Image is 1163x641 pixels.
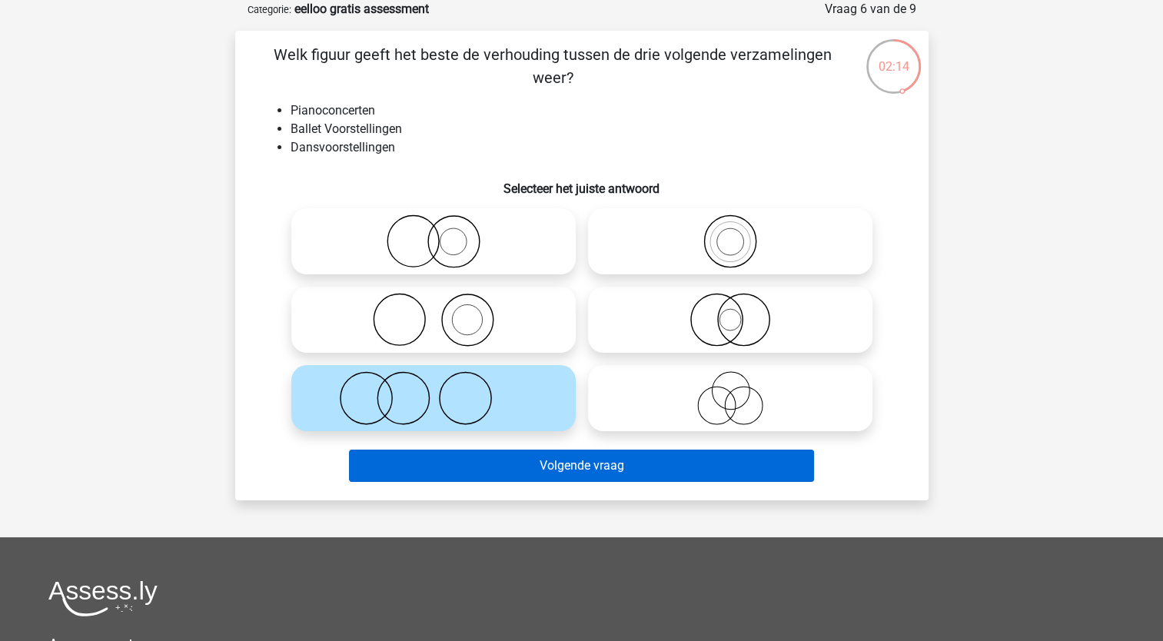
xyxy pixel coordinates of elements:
[248,4,291,15] small: Categorie:
[291,101,904,120] li: Pianoconcerten
[260,43,846,89] p: Welk figuur geeft het beste de verhouding tussen de drie volgende verzamelingen weer?
[865,38,922,76] div: 02:14
[294,2,429,16] strong: eelloo gratis assessment
[291,138,904,157] li: Dansvoorstellingen
[291,120,904,138] li: Ballet Voorstellingen
[48,580,158,616] img: Assessly logo
[349,450,814,482] button: Volgende vraag
[260,169,904,196] h6: Selecteer het juiste antwoord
